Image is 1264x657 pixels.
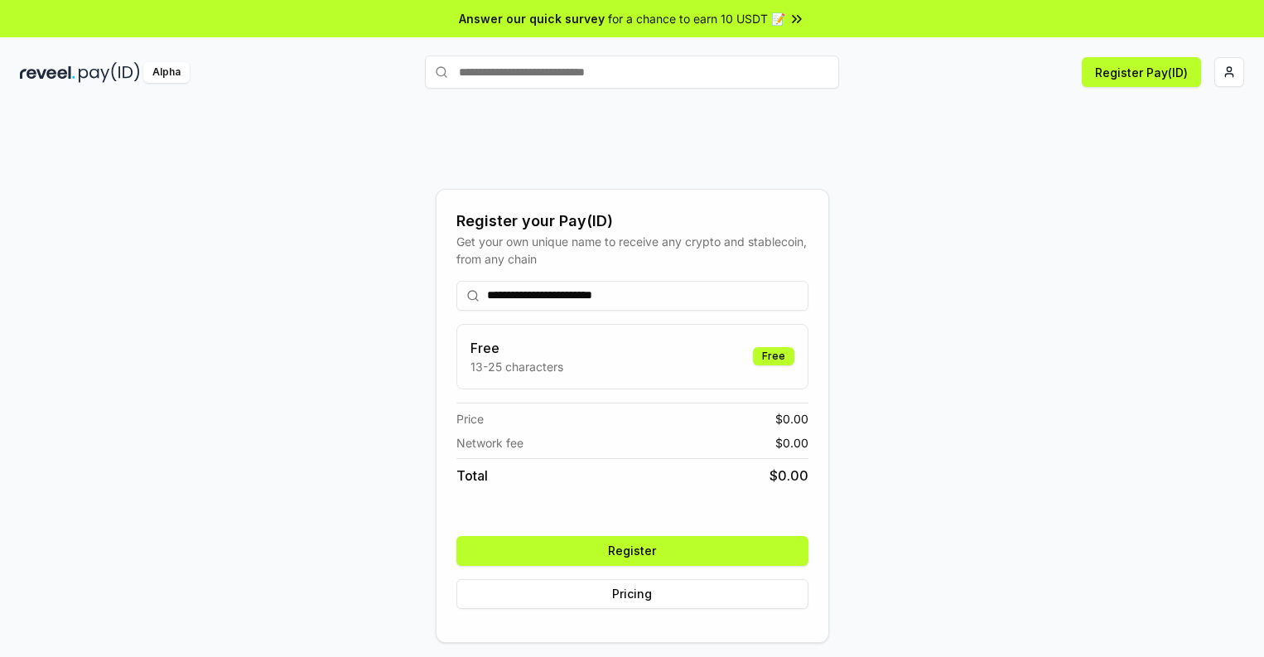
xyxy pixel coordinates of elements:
[753,347,794,365] div: Free
[143,62,190,83] div: Alpha
[470,338,563,358] h3: Free
[456,410,484,428] span: Price
[20,62,75,83] img: reveel_dark
[775,434,808,452] span: $ 0.00
[456,536,808,566] button: Register
[470,358,563,375] p: 13-25 characters
[1082,57,1201,87] button: Register Pay(ID)
[456,210,808,233] div: Register your Pay(ID)
[456,434,523,452] span: Network fee
[79,62,140,83] img: pay_id
[775,410,808,428] span: $ 0.00
[456,579,808,609] button: Pricing
[459,10,605,27] span: Answer our quick survey
[608,10,785,27] span: for a chance to earn 10 USDT 📝
[456,233,808,268] div: Get your own unique name to receive any crypto and stablecoin, from any chain
[456,466,488,486] span: Total
[769,466,808,486] span: $ 0.00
